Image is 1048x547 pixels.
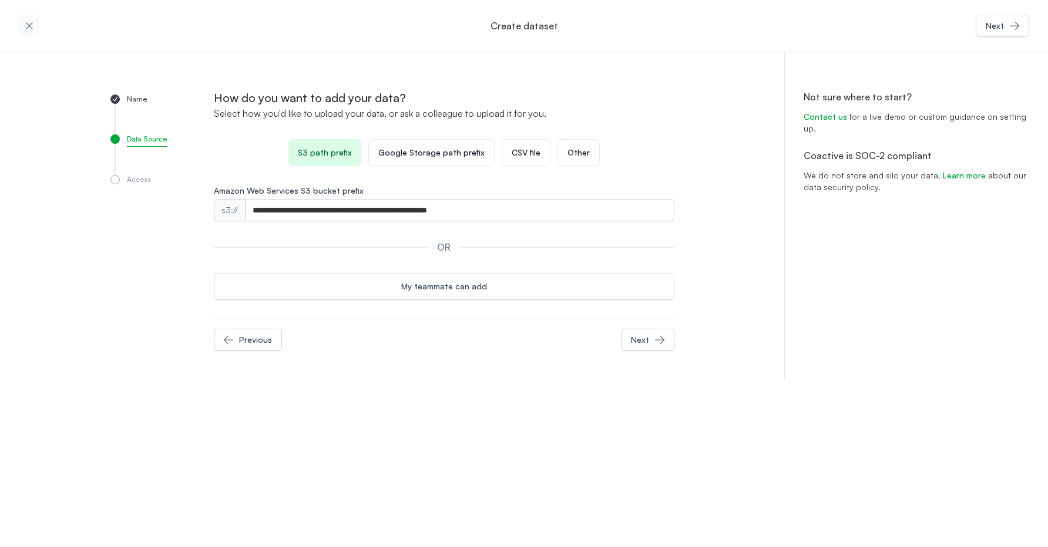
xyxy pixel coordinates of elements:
[631,334,649,346] div: Next
[512,147,540,158] p: CSV file
[214,90,674,106] h1: How do you want to add your data?
[298,147,352,158] p: S3 path prefix
[428,240,460,254] div: OR
[239,334,272,346] div: Previous
[378,147,485,158] p: Google Storage path prefix
[127,175,151,187] p: Access
[804,104,1029,148] p: for a live demo or custom guidance on setting up.
[214,185,674,197] label: Amazon Web Services S3 bucket prefix
[986,20,1004,32] div: Next
[804,112,847,121] a: Contact us
[401,281,487,292] div: My teammate can add
[804,90,1029,104] h2: Not sure where to start?
[804,163,1029,207] p: We do not store and silo your data. about our data security policy.
[214,273,674,300] button: My teammate can add
[214,329,282,351] button: Previous
[804,148,1029,163] h2: Coactive is SOC-2 compliant
[621,329,674,351] button: Next
[127,94,147,106] p: Name
[976,15,1029,37] button: Next
[214,106,674,120] p: Select how you'd like to upload your data, or ask a colleague to upload it for you.
[943,170,986,180] a: Learn more
[567,147,590,158] p: Other
[127,134,167,147] p: Data Source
